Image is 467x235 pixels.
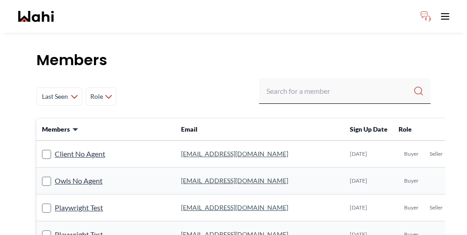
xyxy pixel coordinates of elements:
[399,125,412,133] span: Role
[181,125,197,133] span: Email
[344,194,393,221] td: [DATE]
[181,150,288,158] a: [EMAIL_ADDRESS][DOMAIN_NAME]
[181,204,288,211] a: [EMAIL_ADDRESS][DOMAIN_NAME]
[55,175,103,187] a: Owls No Agent
[18,11,54,22] a: Wahi homepage
[90,88,103,105] span: Role
[404,177,419,184] span: Buyer
[404,150,419,158] span: Buyer
[350,125,388,133] span: Sign Up Date
[42,125,79,134] button: Members
[55,148,105,160] a: Client No Agent
[36,51,431,69] h1: Members
[41,88,69,105] span: Last Seen
[344,141,393,168] td: [DATE]
[436,7,454,26] button: Toggle open navigation menu
[266,83,413,99] input: Search input
[404,204,419,211] span: Buyer
[344,168,393,194] td: [DATE]
[430,204,443,211] span: Seller
[42,125,70,134] span: Members
[55,202,103,214] a: Playwright Test
[430,150,443,158] span: Seller
[181,177,288,184] a: [EMAIL_ADDRESS][DOMAIN_NAME]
